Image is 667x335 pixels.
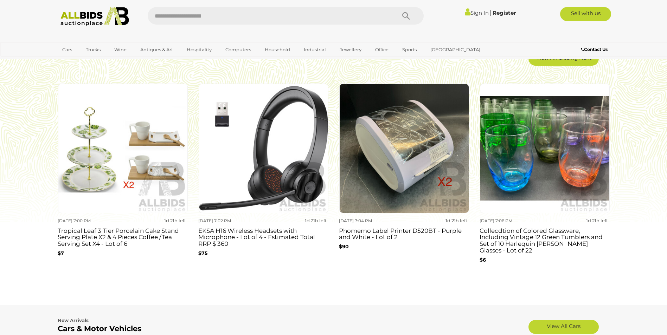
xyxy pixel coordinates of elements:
a: Sell with us [560,7,611,21]
b: New Arrivals [58,317,89,323]
a: Contact Us [581,46,609,53]
a: [DATE] 7:00 PM 1d 21h left Tropical Leaf 3 Tier Porcelain Cake Stand Serving Plate X2 & 4 Pieces ... [58,83,188,271]
b: Contact Us [581,47,608,52]
h3: Tropical Leaf 3 Tier Porcelain Cake Stand Serving Plate X2 & 4 Pieces Coffee /Tea Serving Set X4 ... [58,226,188,247]
a: [DATE] 7:06 PM 1d 21h left Collecdtion of Colored Glassware, Including Vintage 12 Green Tumblers ... [480,83,610,271]
a: Sports [398,44,421,55]
strong: 1d 21h left [305,218,327,223]
h3: EKSA H16 Wireless Headsets with Microphone - Lot of 4 - Estimated Total RRP $ 360 [198,226,328,247]
img: Collecdtion of Colored Glassware, Including Vintage 12 Green Tumblers and Set of 10 Harlequin She... [480,84,610,213]
div: [DATE] 7:02 PM [198,217,261,225]
b: Cars & Motor Vehicles [58,324,141,333]
a: [GEOGRAPHIC_DATA] [426,44,485,55]
a: Trucks [81,44,105,55]
span: | [490,9,492,17]
a: Sign In [465,9,489,16]
a: Computers [221,44,256,55]
h3: Collecdtion of Colored Glassware, Including Vintage 12 Green Tumblers and Set of 10 Harlequin [PE... [480,226,610,254]
a: Cars [58,44,77,55]
div: [DATE] 7:06 PM [480,217,542,225]
img: Phomemo Label Printer D520BT - Purple and White - Lot of 2 [339,84,469,213]
b: $75 [198,250,207,256]
a: Household [260,44,295,55]
a: Office [371,44,393,55]
img: Tropical Leaf 3 Tier Porcelain Cake Stand Serving Plate X2 & 4 Pieces Coffee /Tea Serving Set X4 ... [58,84,188,213]
a: Hospitality [182,44,216,55]
img: Allbids.com.au [57,7,133,26]
b: $6 [480,257,486,263]
a: Jewellery [335,44,366,55]
strong: 1d 21h left [164,218,186,223]
strong: 1d 21h left [586,218,608,223]
div: [DATE] 7:04 PM [339,217,402,225]
a: [DATE] 7:02 PM 1d 21h left EKSA H16 Wireless Headsets with Microphone - Lot of 4 - Estimated Tota... [198,83,328,271]
button: Search [389,7,424,25]
a: Antiques & Art [136,44,178,55]
b: $90 [339,243,349,250]
a: [DATE] 7:04 PM 1d 21h left Phomemo Label Printer D520BT - Purple and White - Lot of 2 $90 [339,83,469,271]
h3: Phomemo Label Printer D520BT - Purple and White - Lot of 2 [339,226,469,241]
div: [DATE] 7:00 PM [58,217,120,225]
strong: 1d 21h left [445,218,467,223]
b: $7 [58,250,64,256]
a: Register [493,9,516,16]
img: EKSA H16 Wireless Headsets with Microphone - Lot of 4 - Estimated Total RRP $ 360 [199,84,328,213]
a: Wine [110,44,131,55]
a: Industrial [299,44,331,55]
a: View All Cars [528,320,599,334]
